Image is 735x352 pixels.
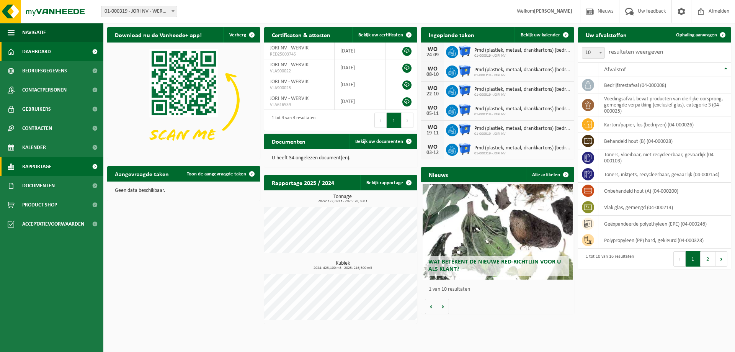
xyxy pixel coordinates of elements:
[428,259,561,272] span: Wat betekent de nieuwe RED-richtlijn voor u als klant?
[22,42,51,61] span: Dashboard
[349,134,416,149] a: Bekijk uw documenten
[187,172,246,177] span: Toon de aangevraagde taken
[474,151,570,156] span: 01-000319 - JORI NV
[474,106,570,112] span: Pmd (plastiek, metaal, drankkartons) (bedrijven)
[598,93,731,116] td: voedingsafval, bevat producten van dierlijke oorsprong, gemengde verpakking (exclusief glas), cat...
[474,132,570,136] span: 01-000319 - JORI NV
[268,200,417,203] span: 2024: 122,691 t - 2025: 78,360 t
[268,261,417,270] h3: Kubiek
[107,166,176,181] h2: Aangevraagde taken
[268,112,315,129] div: 1 tot 4 van 4 resultaten
[474,93,570,97] span: 01-000319 - JORI NV
[534,8,572,14] strong: [PERSON_NAME]
[458,84,471,97] img: WB-1100-HPE-BE-01
[425,52,440,58] div: 24-09
[264,27,338,42] h2: Certificaten & attesten
[352,27,416,43] a: Bekijk uw certificaten
[474,73,570,78] span: 01-000319 - JORI NV
[425,144,440,150] div: WO
[598,166,731,183] td: toners, inktjets, recycleerbaar, gevaarlijk (04-000154)
[335,93,386,110] td: [DATE]
[264,134,313,149] h2: Documenten
[268,266,417,270] span: 2024: 423,100 m3 - 2025: 216,500 m3
[715,251,727,267] button: Next
[474,54,570,58] span: 01-000319 - JORI NV
[115,188,253,193] p: Geen data beschikbaar.
[423,184,573,280] a: Wat betekent de nieuwe RED-richtlijn voor u als klant?
[598,183,731,199] td: onbehandeld hout (A) (04-000200)
[270,96,309,102] span: JORI NV - WERVIK
[425,150,440,156] div: 03-12
[582,47,605,59] span: 10
[270,102,328,108] span: VLA616539
[22,119,52,138] span: Contracten
[458,64,471,77] img: WB-1100-HPE-BE-01
[101,6,177,17] span: 01-000319 - JORI NV - WERVIK
[264,175,342,190] h2: Rapportage 2025 / 2024
[425,105,440,111] div: WO
[604,67,626,73] span: Afvalstof
[425,66,440,72] div: WO
[578,27,634,42] h2: Uw afvalstoffen
[229,33,246,38] span: Verberg
[425,131,440,136] div: 19-11
[22,138,46,157] span: Kalender
[673,251,686,267] button: Previous
[474,47,570,54] span: Pmd (plastiek, metaal, drankkartons) (bedrijven)
[598,216,731,232] td: geëxpandeerde polyethyleen (EPE) (04-000246)
[22,100,51,119] span: Gebruikers
[425,85,440,92] div: WO
[421,167,456,182] h2: Nieuws
[598,116,731,133] td: karton/papier, los (bedrijven) (04-000026)
[670,27,730,43] a: Ophaling aanvragen
[514,27,573,43] a: Bekijk uw kalender
[474,112,570,117] span: 01-000319 - JORI NV
[22,61,67,80] span: Bedrijfsgegevens
[429,287,570,292] p: 1 van 10 resultaten
[335,59,386,76] td: [DATE]
[458,45,471,58] img: WB-1100-HPE-BE-01
[474,87,570,93] span: Pmd (plastiek, metaal, drankkartons) (bedrijven)
[676,33,717,38] span: Ophaling aanvragen
[425,46,440,52] div: WO
[526,167,573,182] a: Alle artikelen
[268,194,417,203] h3: Tonnage
[270,79,309,85] span: JORI NV - WERVIK
[360,175,416,190] a: Bekijk rapportage
[22,23,46,42] span: Navigatie
[22,195,57,214] span: Product Shop
[458,142,471,156] img: WB-1100-HPE-BE-01
[686,251,701,267] button: 1
[387,113,402,128] button: 1
[458,103,471,116] img: WB-1100-HPE-BE-01
[335,43,386,59] td: [DATE]
[374,113,387,128] button: Previous
[425,111,440,116] div: 05-11
[270,68,328,74] span: VLA900022
[22,80,67,100] span: Contactpersonen
[107,43,260,157] img: Download de VHEPlus App
[609,49,663,55] label: resultaten weergeven
[107,27,209,42] h2: Download nu de Vanheede+ app!
[272,156,410,161] p: U heeft 34 ongelezen document(en).
[270,85,328,91] span: VLA900023
[582,250,634,267] div: 1 tot 10 van 16 resultaten
[402,113,413,128] button: Next
[598,149,731,166] td: toners, vloeibaar, niet recycleerbaar, gevaarlijk (04-000103)
[270,62,309,68] span: JORI NV - WERVIK
[22,176,55,195] span: Documenten
[598,232,731,249] td: polypropyleen (PP) hard, gekleurd (04-000328)
[437,299,449,314] button: Volgende
[582,47,604,58] span: 10
[270,51,328,57] span: RED25003745
[474,67,570,73] span: Pmd (plastiek, metaal, drankkartons) (bedrijven)
[598,77,731,93] td: bedrijfsrestafval (04-000008)
[458,123,471,136] img: WB-1100-HPE-BE-01
[425,124,440,131] div: WO
[358,33,403,38] span: Bekijk uw certificaten
[701,251,715,267] button: 2
[181,166,260,182] a: Toon de aangevraagde taken
[22,157,52,176] span: Rapportage
[425,92,440,97] div: 22-10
